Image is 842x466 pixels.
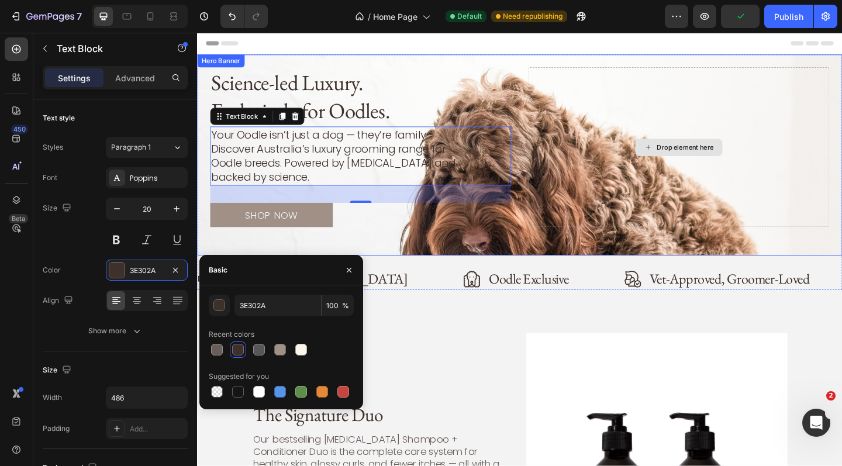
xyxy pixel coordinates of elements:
[57,42,156,56] p: Text Block
[500,120,562,130] div: Drop element here
[503,11,563,22] span: Need republishing
[115,72,155,84] p: Advanced
[209,265,227,275] div: Basic
[11,125,28,134] div: 450
[130,173,185,184] div: Poppins
[43,201,74,216] div: Size
[43,172,57,183] div: Font
[106,137,188,158] button: Paragraph 1
[197,33,842,466] iframe: Design area
[826,391,836,401] span: 2
[802,409,830,437] iframe: Intercom live chat
[368,11,371,23] span: /
[58,72,91,84] p: Settings
[317,258,404,278] p: Oodle Exclusive
[492,258,666,278] p: Vet-Approved, Groomer-Loved
[43,265,61,275] div: Color
[43,293,75,309] div: Align
[77,9,82,23] p: 7
[43,320,188,341] button: Show more
[209,371,269,382] div: Suggested for you
[43,363,74,378] div: Size
[43,113,75,123] div: Text style
[130,424,185,434] div: Add...
[88,325,143,337] div: Show more
[130,265,164,276] div: 3E302A
[2,26,49,36] div: Hero Banner
[111,142,151,153] span: Paragraph 1
[774,11,803,23] div: Publish
[9,214,28,223] div: Beta
[43,423,70,434] div: Padding
[457,11,482,22] span: Default
[220,5,268,28] div: Undo/Redo
[5,5,87,28] button: 7
[764,5,813,28] button: Publish
[43,142,63,153] div: Styles
[106,387,187,408] input: Auto
[209,329,254,340] div: Recent colors
[28,258,229,278] p: Made in [GEOGRAPHIC_DATA]
[234,295,321,316] input: Eg: FFFFFF
[43,392,62,403] div: Width
[373,11,417,23] span: Home Page
[342,301,349,311] span: %
[60,402,344,430] h2: The Signature Duo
